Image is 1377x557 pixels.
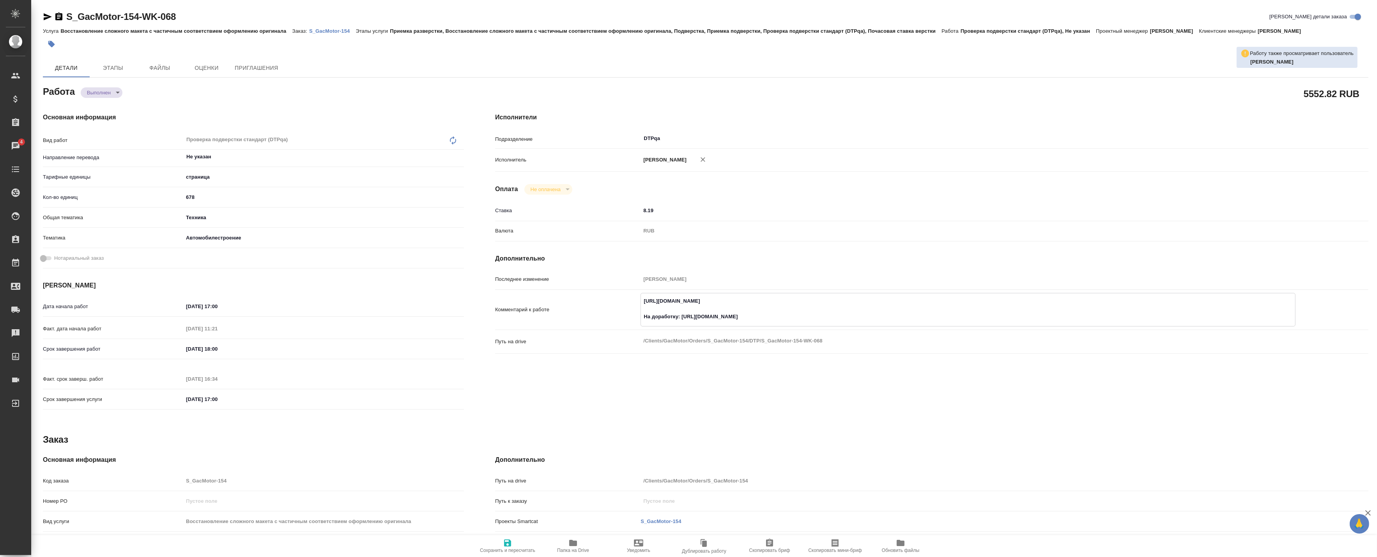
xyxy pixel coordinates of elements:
h4: Исполнители [495,113,1368,122]
h2: 5552.82 RUB [1304,87,1359,100]
h4: [PERSON_NAME] [43,281,464,290]
button: Скопировать ссылку [54,12,64,21]
a: S_GacMotor-154-WK-068 [66,11,176,22]
h2: Заказ [43,433,68,446]
button: Не оплачена [528,186,563,193]
p: Направление перевода [43,154,183,161]
p: Тарифные единицы [43,173,183,181]
p: [PERSON_NAME] [641,156,687,164]
a: 4 [2,136,29,156]
button: Сохранить и пересчитать [475,535,540,557]
p: Тематика [43,234,183,242]
a: S_GacMotor-154 [641,518,681,524]
p: Zaborova Aleksandra [1250,58,1354,66]
span: Сохранить и пересчитать [480,548,535,553]
input: ✎ Введи что-нибудь [183,301,251,312]
p: Дата начала работ [43,303,183,310]
div: Выполнен [81,87,122,98]
h4: Основная информация [43,113,464,122]
div: Выполнен [524,184,572,195]
p: Путь на drive [495,477,641,485]
p: Путь к заказу [495,497,641,505]
button: Скопировать ссылку для ЯМессенджера [43,12,52,21]
span: Дублировать работу [682,548,726,554]
p: Путь на drive [495,338,641,346]
input: Пустое поле [641,495,1296,507]
p: Ставка [495,207,641,215]
span: Скопировать мини-бриф [808,548,862,553]
p: Вид работ [43,137,183,144]
span: Этапы [94,63,132,73]
p: Вид услуги [43,518,183,525]
input: ✎ Введи что-нибудь [183,192,464,203]
p: Подразделение [495,135,641,143]
h4: Основная информация [43,455,464,465]
p: Заказ: [292,28,309,34]
span: Оценки [188,63,225,73]
div: страница [183,170,464,184]
input: Пустое поле [183,373,251,385]
button: Удалить исполнителя [694,151,712,168]
h4: Оплата [495,184,518,194]
p: Срок завершения работ [43,345,183,353]
p: Общая тематика [43,214,183,222]
h4: Дополнительно [495,455,1368,465]
button: Скопировать бриф [737,535,802,557]
p: Работа [942,28,961,34]
span: 🙏 [1353,516,1366,532]
a: S_GacMotor-154 [309,27,356,34]
input: Пустое поле [641,475,1296,486]
p: Исполнитель [495,156,641,164]
input: ✎ Введи что-нибудь [183,394,251,405]
p: Номер РО [43,497,183,505]
div: RUB [641,224,1296,238]
button: Open [460,156,461,158]
p: [PERSON_NAME] [1258,28,1307,34]
span: Приглашения [235,63,278,73]
p: Восстановление сложного макета с частичным соответствием оформлению оригинала [60,28,292,34]
button: Скопировать мини-бриф [802,535,868,557]
p: Факт. дата начала работ [43,325,183,333]
button: 🙏 [1350,514,1369,534]
h4: Дополнительно [495,254,1368,263]
button: Добавить тэг [43,35,60,53]
p: Услуга [43,28,60,34]
div: Автомобилестроение [183,231,464,245]
input: Пустое поле [641,273,1296,285]
p: Последнее изменение [495,275,641,283]
p: Валюта [495,227,641,235]
span: [PERSON_NAME] детали заказа [1269,13,1347,21]
span: Файлы [141,63,179,73]
input: Пустое поле [183,516,464,527]
p: Приемка разверстки, Восстановление сложного макета с частичным соответствием оформлению оригинала... [390,28,942,34]
span: Детали [48,63,85,73]
textarea: [URL][DOMAIN_NAME] На доработку: [URL][DOMAIN_NAME] [641,294,1295,323]
button: Open [1291,138,1293,139]
p: [PERSON_NAME] [1150,28,1199,34]
span: Папка на Drive [557,548,589,553]
button: Папка на Drive [540,535,606,557]
button: Уведомить [606,535,671,557]
button: Выполнен [85,89,113,96]
p: Код заказа [43,477,183,485]
p: Кол-во единиц [43,193,183,201]
p: Срок завершения услуги [43,396,183,403]
span: Нотариальный заказ [54,254,104,262]
p: Клиентские менеджеры [1199,28,1258,34]
p: Проекты Smartcat [495,518,641,525]
textarea: /Clients/GacMotor/Orders/S_GacMotor-154/DTP/S_GacMotor-154-WK-068 [641,334,1296,348]
p: Проектный менеджер [1096,28,1150,34]
p: Факт. срок заверш. работ [43,375,183,383]
h2: Работа [43,84,75,98]
p: S_GacMotor-154 [309,28,356,34]
input: Пустое поле [183,323,251,334]
span: 4 [15,138,27,146]
span: Обновить файлы [882,548,920,553]
span: Скопировать бриф [749,548,790,553]
p: Работу также просматривает пользователь [1250,50,1354,57]
span: Уведомить [627,548,650,553]
p: Этапы услуги [356,28,390,34]
p: Комментарий к работе [495,306,641,314]
input: Пустое поле [183,495,464,507]
button: Дублировать работу [671,535,737,557]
